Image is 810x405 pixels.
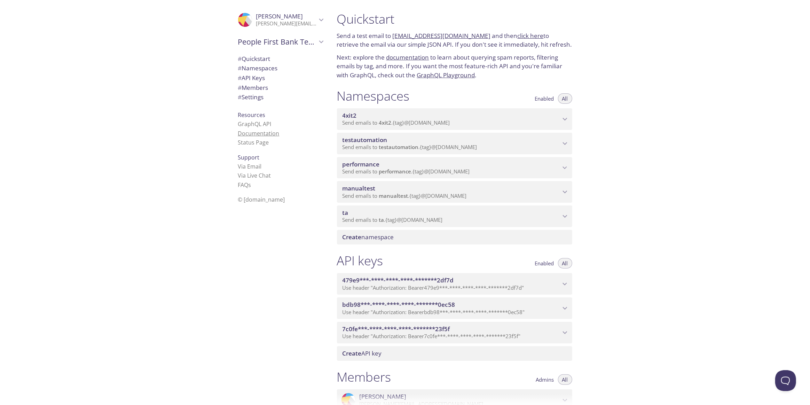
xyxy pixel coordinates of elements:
div: ta namespace [337,205,572,227]
div: performance namespace [337,157,572,179]
span: # [238,84,242,92]
button: All [558,258,572,268]
div: People First Bank Testing Services [233,33,329,51]
span: ta [379,216,384,223]
span: 4xit2 [343,111,357,119]
a: Via Email [238,163,262,170]
span: Namespaces [238,64,278,72]
div: Members [233,83,329,93]
span: Support [238,154,260,161]
span: performance [343,160,380,168]
span: People First Bank Testing Services [238,37,317,47]
span: namespace [343,233,394,241]
span: Members [238,84,268,92]
div: Create API Key [337,346,572,361]
div: Create namespace [337,230,572,244]
a: GraphQL API [238,120,272,128]
span: s [249,181,251,189]
span: Create [343,233,362,241]
a: GraphQL Playground [417,71,475,79]
span: Send emails to . {tag} @[DOMAIN_NAME] [343,192,467,199]
div: 4xit2 namespace [337,108,572,130]
p: Next: explore the to learn about querying spam reports, filtering emails by tag, and more. If you... [337,53,572,80]
span: Send emails to . {tag} @[DOMAIN_NAME] [343,143,477,150]
div: testautomation namespace [337,133,572,154]
span: # [238,55,242,63]
span: # [238,64,242,72]
span: # [238,93,242,101]
button: Admins [532,374,558,385]
div: manualtest namespace [337,181,572,203]
span: API key [343,349,382,357]
span: [PERSON_NAME] [360,393,407,400]
button: Enabled [531,258,558,268]
a: Status Page [238,139,269,146]
div: Quickstart [233,54,329,64]
span: © [DOMAIN_NAME] [238,196,285,203]
div: Team Settings [233,92,329,102]
div: Anushri Mundada [233,8,329,31]
h1: Namespaces [337,88,410,104]
a: documentation [386,53,429,61]
button: All [558,93,572,104]
a: click here [518,32,544,40]
span: 4xit2 [379,119,392,126]
button: Enabled [531,93,558,104]
span: Send emails to . {tag} @[DOMAIN_NAME] [343,216,443,223]
button: All [558,374,572,385]
span: testautomation [379,143,419,150]
p: [PERSON_NAME][EMAIL_ADDRESS][DOMAIN_NAME] [256,20,317,27]
span: Send emails to . {tag} @[DOMAIN_NAME] [343,119,450,126]
span: performance [379,168,411,175]
h1: Quickstart [337,11,572,27]
div: Namespaces [233,63,329,73]
h1: Members [337,369,391,385]
span: ta [343,209,348,217]
span: testautomation [343,136,387,144]
span: Create [343,349,362,357]
a: Documentation [238,130,280,137]
h1: API keys [337,253,383,268]
a: Via Live Chat [238,172,271,179]
span: Send emails to . {tag} @[DOMAIN_NAME] [343,168,470,175]
span: manualtest [379,192,408,199]
span: Resources [238,111,266,119]
a: FAQ [238,181,251,189]
span: API Keys [238,74,265,82]
span: Settings [238,93,264,101]
span: Quickstart [238,55,270,63]
span: # [238,74,242,82]
p: Send a test email to and then to retrieve the email via our simple JSON API. If you don't see it ... [337,31,572,49]
span: [PERSON_NAME] [256,12,303,20]
span: manualtest [343,184,376,192]
div: API Keys [233,73,329,83]
iframe: Help Scout Beacon - Open [775,370,796,391]
a: [EMAIL_ADDRESS][DOMAIN_NAME] [393,32,491,40]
